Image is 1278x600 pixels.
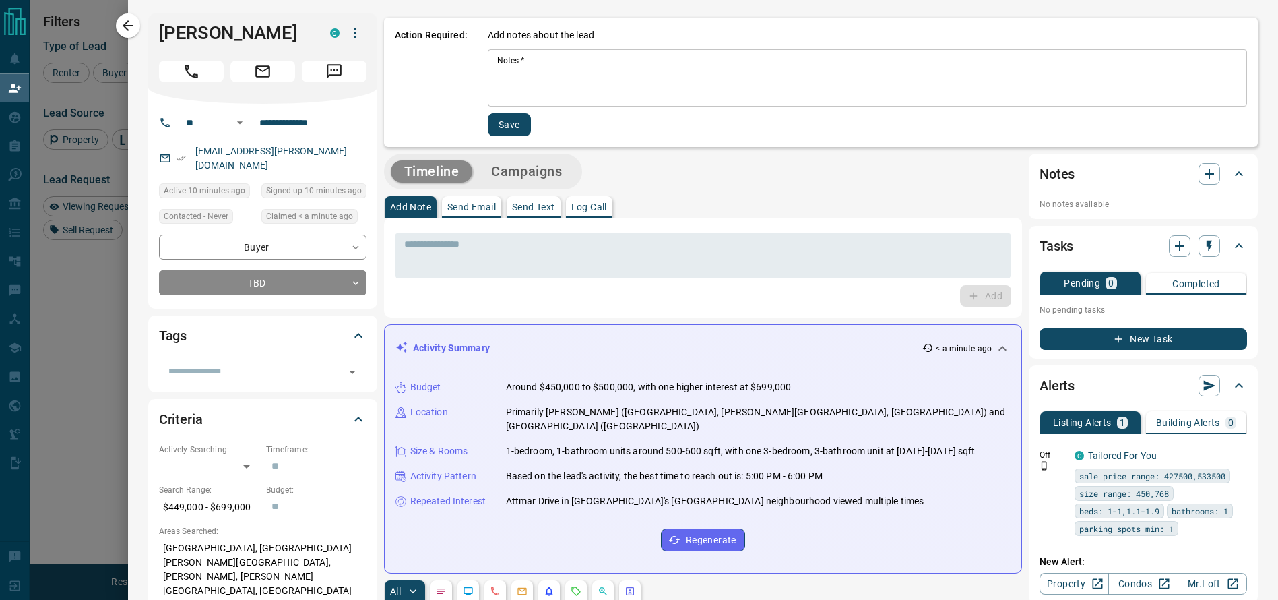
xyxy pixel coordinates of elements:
[410,494,486,508] p: Repeated Interest
[463,586,474,597] svg: Lead Browsing Activity
[1075,451,1084,460] div: condos.ca
[1108,278,1114,288] p: 0
[506,469,823,483] p: Based on the lead's activity, the best time to reach out is: 5:00 PM - 6:00 PM
[1120,418,1125,427] p: 1
[488,113,531,136] button: Save
[506,494,924,508] p: Attmar Drive in [GEOGRAPHIC_DATA]'s [GEOGRAPHIC_DATA] neighbourhood viewed multiple times
[1040,163,1075,185] h2: Notes
[1108,573,1178,595] a: Condos
[506,444,976,458] p: 1-bedroom, 1-bathroom units around 500-600 sqft, with one 3-bedroom, 3-bathroom unit at [DATE]-[D...
[410,380,441,394] p: Budget
[1172,504,1228,518] span: bathrooms: 1
[410,469,476,483] p: Activity Pattern
[266,444,366,456] p: Timeframe:
[266,484,366,496] p: Budget:
[261,209,366,228] div: Sun Oct 12 2025
[1040,449,1066,461] p: Off
[159,403,366,436] div: Criteria
[447,202,496,212] p: Send Email
[410,444,468,458] p: Size & Rooms
[410,405,448,419] p: Location
[159,484,259,496] p: Search Range:
[1040,573,1109,595] a: Property
[395,336,1011,361] div: Activity Summary< a minute ago
[159,22,310,44] h1: [PERSON_NAME]
[164,184,245,198] span: Active 10 minutes ago
[490,586,501,597] svg: Calls
[544,586,554,597] svg: Listing Alerts
[478,160,575,183] button: Campaigns
[159,409,203,430] h2: Criteria
[1040,369,1247,402] div: Alerts
[1079,469,1225,483] span: sale price range: 427500,533500
[1040,198,1247,210] p: No notes available
[395,28,468,136] p: Action Required:
[266,210,353,223] span: Claimed < a minute ago
[598,586,608,597] svg: Opportunities
[1079,522,1174,535] span: parking spots min: 1
[159,270,366,295] div: TBD
[159,525,366,537] p: Areas Searched:
[571,586,581,597] svg: Requests
[1228,418,1234,427] p: 0
[1040,461,1049,471] svg: Push Notification Only
[159,61,224,82] span: Call
[159,325,187,347] h2: Tags
[1088,450,1157,461] a: Tailored For You
[261,183,366,202] div: Sun Oct 12 2025
[506,380,792,394] p: Around $450,000 to $500,000, with one higher interest at $699,000
[302,61,366,82] span: Message
[330,28,340,38] div: condos.ca
[1040,555,1247,569] p: New Alert:
[343,363,362,382] button: Open
[1040,328,1247,350] button: New Task
[936,342,992,355] p: < a minute ago
[512,202,555,212] p: Send Text
[1079,504,1159,518] span: beds: 1-1,1.1-1.9
[195,146,348,171] a: [EMAIL_ADDRESS][PERSON_NAME][DOMAIN_NAME]
[159,496,259,518] p: $449,000 - $699,000
[1178,573,1247,595] a: Mr.Loft
[390,587,401,596] p: All
[506,405,1011,433] p: Primarily [PERSON_NAME] ([GEOGRAPHIC_DATA], [PERSON_NAME][GEOGRAPHIC_DATA], [GEOGRAPHIC_DATA]) an...
[1064,278,1100,288] p: Pending
[1053,418,1112,427] p: Listing Alerts
[488,28,594,42] p: Add notes about the lead
[159,183,255,202] div: Sun Oct 12 2025
[1040,235,1073,257] h2: Tasks
[1040,230,1247,262] div: Tasks
[661,529,745,551] button: Regenerate
[1040,375,1075,396] h2: Alerts
[164,210,228,223] span: Contacted - Never
[230,61,295,82] span: Email
[159,444,259,456] p: Actively Searching:
[1156,418,1220,427] p: Building Alerts
[159,235,366,260] div: Buyer
[232,115,248,131] button: Open
[571,202,607,212] p: Log Call
[390,202,431,212] p: Add Note
[1172,279,1220,289] p: Completed
[1040,300,1247,320] p: No pending tasks
[625,586,635,597] svg: Agent Actions
[1040,158,1247,190] div: Notes
[517,586,528,597] svg: Emails
[391,160,473,183] button: Timeline
[266,184,362,198] span: Signed up 10 minutes ago
[1079,487,1169,500] span: size range: 450,768
[177,154,186,163] svg: Email Verified
[413,341,490,355] p: Activity Summary
[159,320,366,352] div: Tags
[436,586,447,597] svg: Notes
